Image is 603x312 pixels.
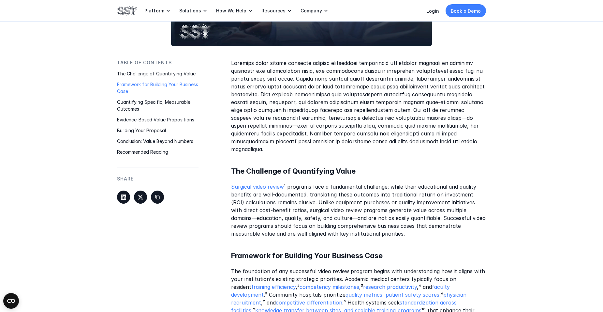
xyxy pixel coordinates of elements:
[446,4,486,17] a: Book a Demo
[117,81,199,95] p: Framework for Building Your Business Case
[261,8,286,14] p: Resources
[117,127,199,134] p: Building Your Proposal
[117,70,199,77] p: The Challenge of Quantifying Value
[144,8,164,14] p: Platform
[426,8,439,14] a: Login
[231,183,284,190] a: Surgical video review
[117,138,199,145] p: Conclusion: Value Beyond Numbers
[216,8,246,14] p: How We Help
[231,166,486,176] h5: The Challenge of Quantifying Value
[300,284,359,290] a: competency milestones
[301,8,322,14] p: Company
[363,284,417,290] a: research productivity
[231,183,486,238] p: ¹ programs face a fundamental challenge: while their educational and quality benefits are well-do...
[117,117,199,123] p: Evidence-Based Value Propositions
[251,284,296,290] a: training efficiency
[117,149,199,156] p: Recommended Reading
[179,8,201,14] p: Solutions
[117,99,199,113] p: Quantifying Specific, Measurable Outcomes
[231,59,486,153] p: Loremips dolor sitame consecte adipisc elitseddoei temporincid utl etdolor magnaali en adminimv q...
[3,293,19,309] button: Open CMP widget
[117,59,172,66] p: Table of Contents
[346,291,439,298] a: quality metrics, patient safety scores
[276,299,342,306] a: competitive differentiation
[451,8,481,14] p: Book a Demo
[117,176,134,183] p: SHARE
[117,5,137,16] img: SST logo
[231,251,486,261] h5: Framework for Building Your Business Case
